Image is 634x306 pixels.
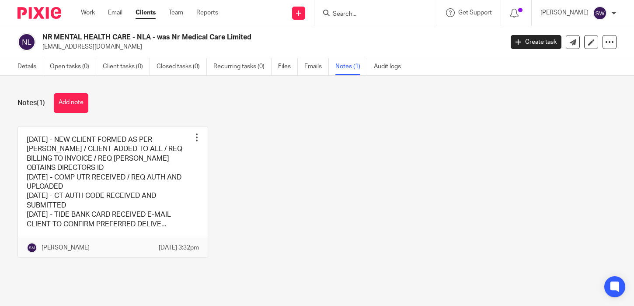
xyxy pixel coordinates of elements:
a: Notes (1) [335,58,367,75]
a: Email [108,8,122,17]
img: svg%3E [593,6,607,20]
a: Closed tasks (0) [157,58,207,75]
img: svg%3E [17,33,36,51]
a: Files [278,58,298,75]
a: Work [81,8,95,17]
img: Pixie [17,7,61,19]
h2: NR MENTAL HEALTH CARE - NLA - was Nr Medical Care Limited [42,33,407,42]
p: [DATE] 3:32pm [159,243,199,252]
a: Client tasks (0) [103,58,150,75]
a: Emails [304,58,329,75]
p: [EMAIL_ADDRESS][DOMAIN_NAME] [42,42,498,51]
h1: Notes [17,98,45,108]
span: (1) [37,99,45,106]
a: Open tasks (0) [50,58,96,75]
p: [PERSON_NAME] [540,8,589,17]
a: Reports [196,8,218,17]
span: Get Support [458,10,492,16]
a: Clients [136,8,156,17]
img: svg%3E [27,243,37,253]
a: Details [17,58,43,75]
input: Search [332,11,411,18]
a: Recurring tasks (0) [213,58,272,75]
a: Audit logs [374,58,408,75]
a: Create task [511,35,561,49]
a: Team [169,8,183,17]
button: Add note [54,93,88,113]
p: [PERSON_NAME] [42,243,90,252]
